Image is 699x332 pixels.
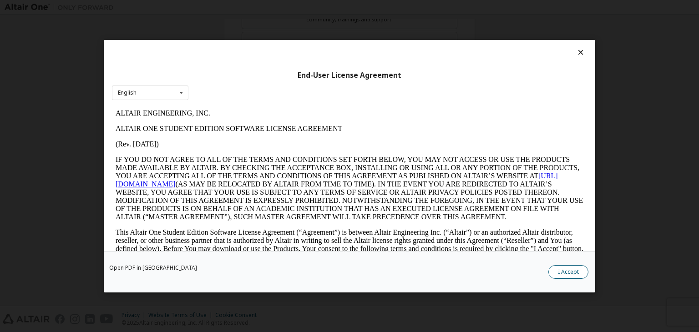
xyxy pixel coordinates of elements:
p: ALTAIR ONE STUDENT EDITION SOFTWARE LICENSE AGREEMENT [4,19,471,27]
p: (Rev. [DATE]) [4,35,471,43]
p: This Altair One Student Edition Software License Agreement (“Agreement”) is between Altair Engine... [4,123,471,156]
p: IF YOU DO NOT AGREE TO ALL OF THE TERMS AND CONDITIONS SET FORTH BELOW, YOU MAY NOT ACCESS OR USE... [4,50,471,116]
p: ALTAIR ENGINEERING, INC. [4,4,471,12]
a: [URL][DOMAIN_NAME] [4,66,446,82]
button: I Accept [548,265,588,279]
a: Open PDF in [GEOGRAPHIC_DATA] [109,265,197,271]
div: English [118,90,137,96]
div: End-User License Agreement [112,70,587,80]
